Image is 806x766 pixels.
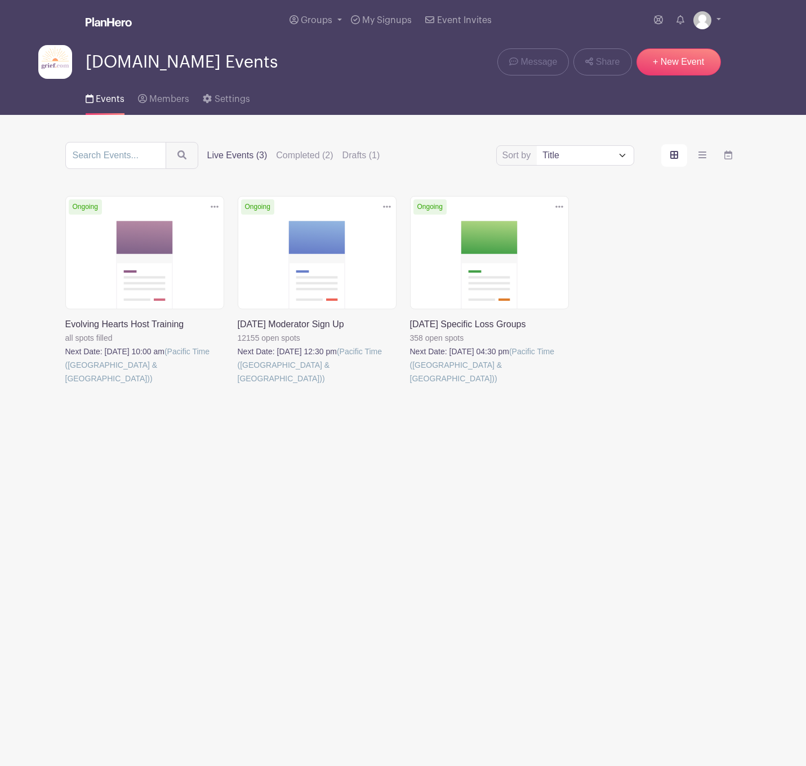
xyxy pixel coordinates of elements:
span: Groups [301,16,332,25]
a: Members [138,79,189,115]
span: [DOMAIN_NAME] Events [86,53,278,72]
span: Settings [215,95,250,104]
div: filters [207,149,380,162]
a: Share [573,48,631,75]
img: default-ce2991bfa6775e67f084385cd625a349d9dcbb7a52a09fb2fda1e96e2d18dcdb.png [693,11,711,29]
img: grief-logo-planhero.png [38,45,72,79]
a: + New Event [636,48,721,75]
label: Live Events (3) [207,149,268,162]
div: order and view [661,144,741,167]
span: Members [149,95,189,104]
label: Drafts (1) [342,149,380,162]
span: My Signups [362,16,412,25]
label: Completed (2) [276,149,333,162]
span: Share [596,55,620,69]
a: Message [497,48,569,75]
img: logo_white-6c42ec7e38ccf1d336a20a19083b03d10ae64f83f12c07503d8b9e83406b4c7d.svg [86,17,132,26]
a: Events [86,79,124,115]
a: Settings [203,79,250,115]
span: Event Invites [437,16,492,25]
label: Sort by [502,149,535,162]
span: Message [520,55,557,69]
span: Events [96,95,124,104]
input: Search Events... [65,142,166,169]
